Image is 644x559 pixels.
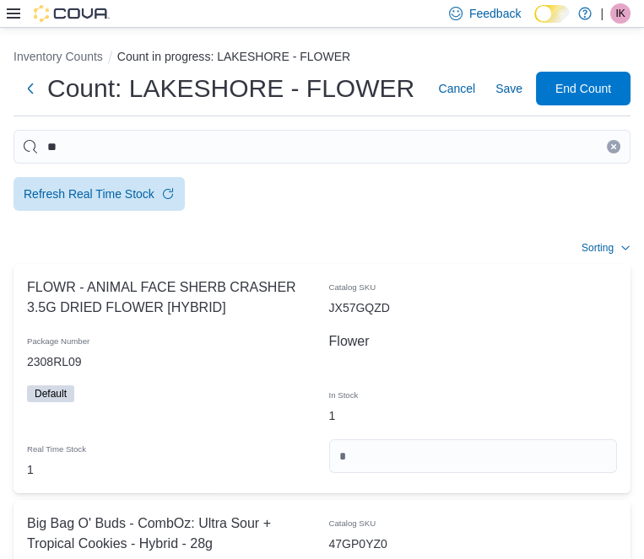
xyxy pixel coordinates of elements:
input: This is a search bar. After typing your query, hit enter to filter the results lower in the page. [14,130,630,164]
button: Refresh Real Time Stock [14,177,185,211]
h1: Count: LAKESHORE - FLOWER [47,72,414,105]
div: Refresh Real Time Stock [24,185,154,202]
span: Sorting [582,241,614,255]
div: Catalog SKU [322,271,625,298]
div: Package Number [20,325,322,352]
div: 1 [322,399,625,433]
img: Cova [34,5,110,22]
button: Save [489,72,529,105]
span: Default [27,385,74,402]
span: Flower [329,331,370,352]
div: Isabella Kerr [610,3,630,24]
span: Save [495,80,522,97]
p: | [600,3,603,24]
span: Feedback [469,5,521,22]
div: 2308RL09 [20,345,322,379]
button: Cancel [431,72,482,105]
div: Real Time Stock [20,433,322,460]
span: Big Bag O' Buds - CombOz: Ultra Sour + Tropical Cookies - Hybrid - 28g [27,513,316,554]
button: Count in progress: LAKESHORE - FLOWER [117,50,350,63]
div: In Stock [322,379,625,406]
span: Dark Mode [534,23,535,24]
div: 1 [20,453,322,486]
button: Sorting [582,238,630,258]
div: Catalog SKU [322,507,625,534]
button: Inventory Counts [14,50,103,63]
button: Next [14,72,47,105]
button: End Count [536,72,630,105]
span: Cancel [438,80,475,97]
span: FLOWR - ANIMAL FACE SHERB CRASHER 3.5G DRIED FLOWER [HYBRID] [27,277,316,318]
span: End Count [555,80,611,97]
nav: An example of EuiBreadcrumbs [14,48,630,68]
span: JX57GQZD [329,298,390,318]
span: IK [615,3,625,24]
span: 47GP0YZ0 [329,534,387,554]
span: Default [35,386,67,401]
button: Clear input [607,140,620,153]
input: Dark Mode [534,5,570,23]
